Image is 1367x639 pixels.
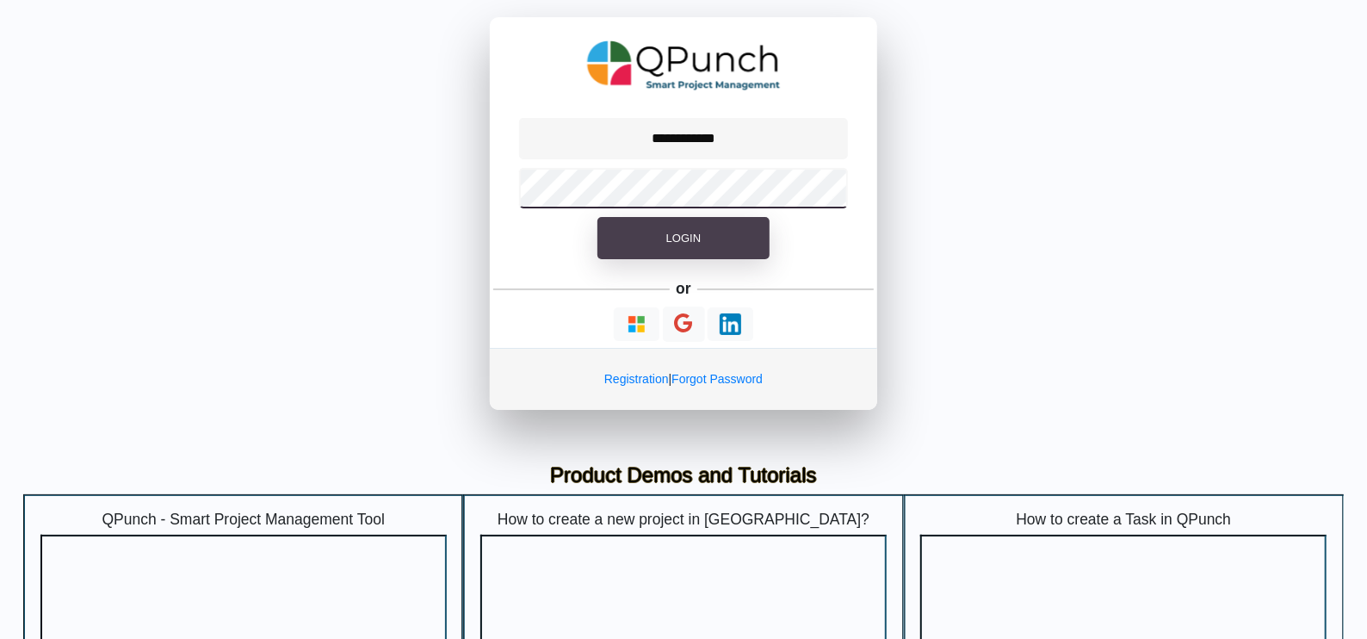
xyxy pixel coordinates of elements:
span: Login [666,232,701,245]
h5: How to create a new project in [GEOGRAPHIC_DATA]? [480,511,887,529]
a: Forgot Password [671,372,763,386]
img: Loading... [720,313,741,335]
h5: QPunch - Smart Project Management Tool [40,511,447,529]
a: Registration [604,372,669,386]
img: QPunch [587,34,781,96]
button: Continue With LinkedIn [708,307,753,341]
button: Continue With Microsoft Azure [614,307,659,341]
button: Login [597,217,770,260]
h5: How to create a Task in QPunch [920,511,1327,529]
div: | [490,348,877,410]
img: Loading... [626,313,647,335]
h5: or [673,276,695,301]
h3: Product Demos and Tutorials [36,463,1331,488]
button: Continue With Google [663,307,705,342]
